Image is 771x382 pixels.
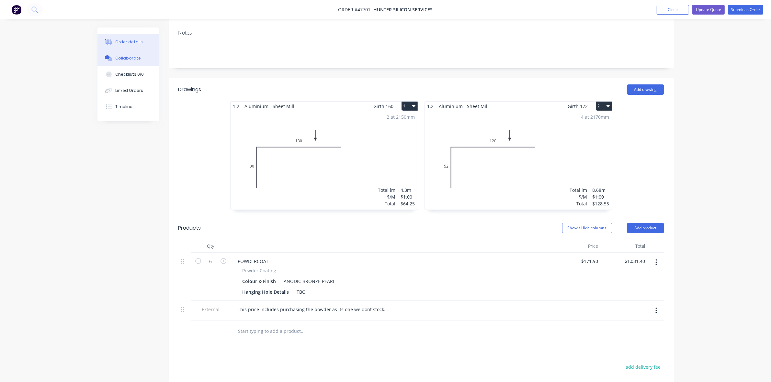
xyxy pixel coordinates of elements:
[378,200,396,207] div: Total
[627,223,664,233] button: Add product
[554,240,601,253] div: Price
[242,102,297,111] span: Aluminium - Sheet Mill
[178,224,201,232] div: Products
[622,363,664,371] button: add delivery fee
[194,306,228,313] span: External
[402,102,418,111] button: 1
[378,187,396,193] div: Total lm
[374,102,394,111] span: Girth 160
[568,102,588,111] span: Girth 172
[191,240,230,253] div: Qty
[387,114,415,120] div: 2 at 2150mm
[233,305,391,314] div: This price includes purchasing the powder as its one we dont stock.
[12,5,21,15] img: Factory
[425,102,437,111] span: 1.2
[178,86,201,93] div: Drawings
[593,200,609,207] div: $128.55
[401,187,415,193] div: 4.3m
[97,50,159,66] button: Collaborate
[231,102,242,111] span: 1.2
[627,84,664,95] button: Add drawing
[570,200,587,207] div: Total
[238,325,368,338] input: Start typing to add a product...
[425,111,612,210] div: 0521204 at 2170mmTotal lm$/MTotal8.68m$1.00$128.55
[378,193,396,200] div: $/M
[570,193,587,200] div: $/M
[401,193,415,200] div: $1.00
[240,277,279,286] div: Colour & Finish
[437,102,492,111] span: Aluminium - Sheet Mill
[596,102,612,111] button: 2
[97,99,159,115] button: Timeline
[657,5,689,15] button: Close
[593,187,609,193] div: 8.68m
[97,34,159,50] button: Order details
[562,223,612,233] button: Show / Hide columns
[231,111,418,210] div: 0301302 at 2150mmTotal lm$/MTotal4.3m$1.00$64.25
[294,287,308,297] div: TBC
[240,287,292,297] div: Hanging Hole Details
[570,187,587,193] div: Total lm
[281,277,338,286] div: ANODIC BRONZE PEARL
[115,88,143,93] div: Linked Orders
[178,30,664,36] div: Notes
[97,82,159,99] button: Linked Orders
[115,71,144,77] div: Checklists 0/0
[233,256,274,266] div: POWDERCOAT
[115,104,132,110] div: Timeline
[401,200,415,207] div: $64.25
[115,55,141,61] div: Collaborate
[338,7,374,13] span: Order #47701 -
[581,114,609,120] div: 4 at 2170mm
[692,5,725,15] button: Update Quote
[97,66,159,82] button: Checklists 0/0
[728,5,763,15] button: Submit as Order
[243,267,277,274] span: Powder Coating
[601,240,648,253] div: Total
[593,193,609,200] div: $1.00
[374,7,433,13] a: HUNTER SILICON SERVICES
[115,39,143,45] div: Order details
